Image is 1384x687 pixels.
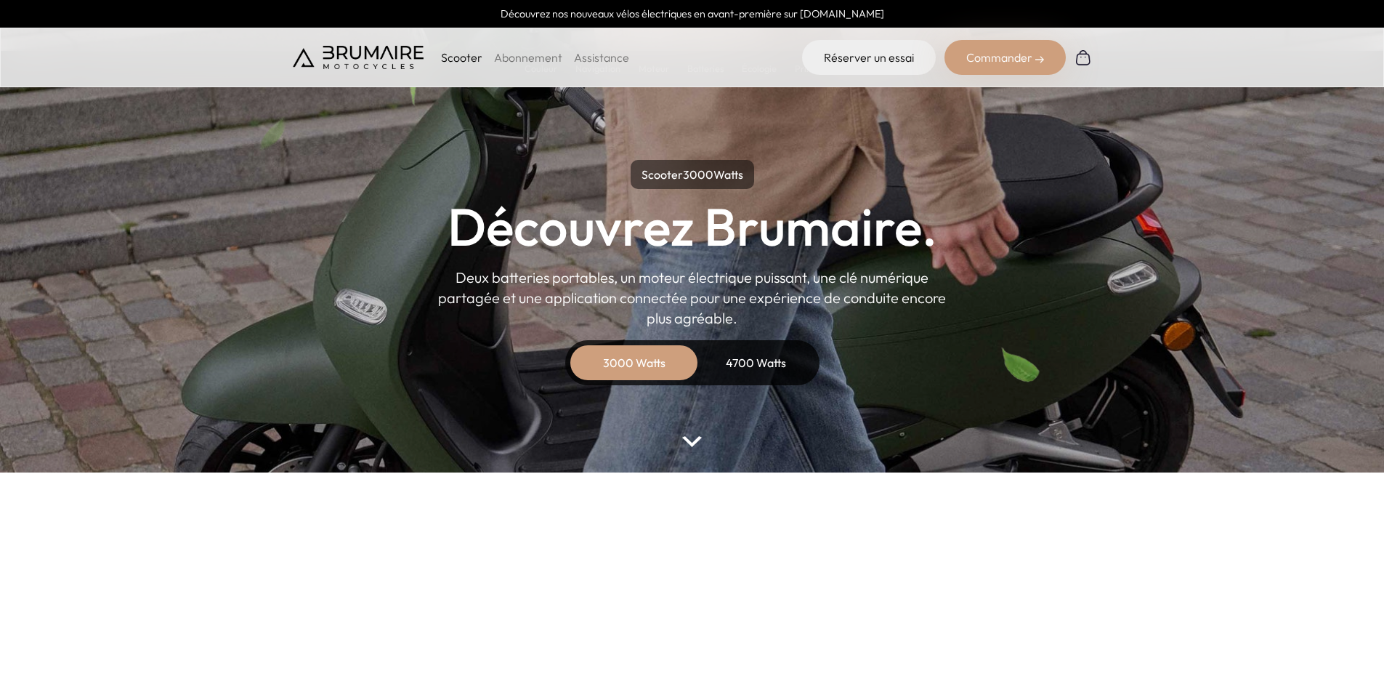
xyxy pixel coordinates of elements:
div: 4700 Watts [698,345,814,380]
div: 3000 Watts [576,345,692,380]
p: Deux batteries portables, un moteur électrique puissant, une clé numérique partagée et une applic... [438,268,947,329]
span: 3000 [683,167,713,182]
a: Réserver un essai [802,40,936,75]
img: arrow-bottom.png [682,436,701,447]
img: Brumaire Motocycles [293,46,424,69]
p: Scooter Watts [631,160,754,189]
h1: Découvrez Brumaire. [448,201,937,253]
a: Abonnement [494,50,562,65]
div: Commander [944,40,1066,75]
a: Assistance [574,50,629,65]
img: Panier [1075,49,1092,66]
p: Scooter [441,49,482,66]
img: right-arrow-2.png [1035,55,1044,64]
